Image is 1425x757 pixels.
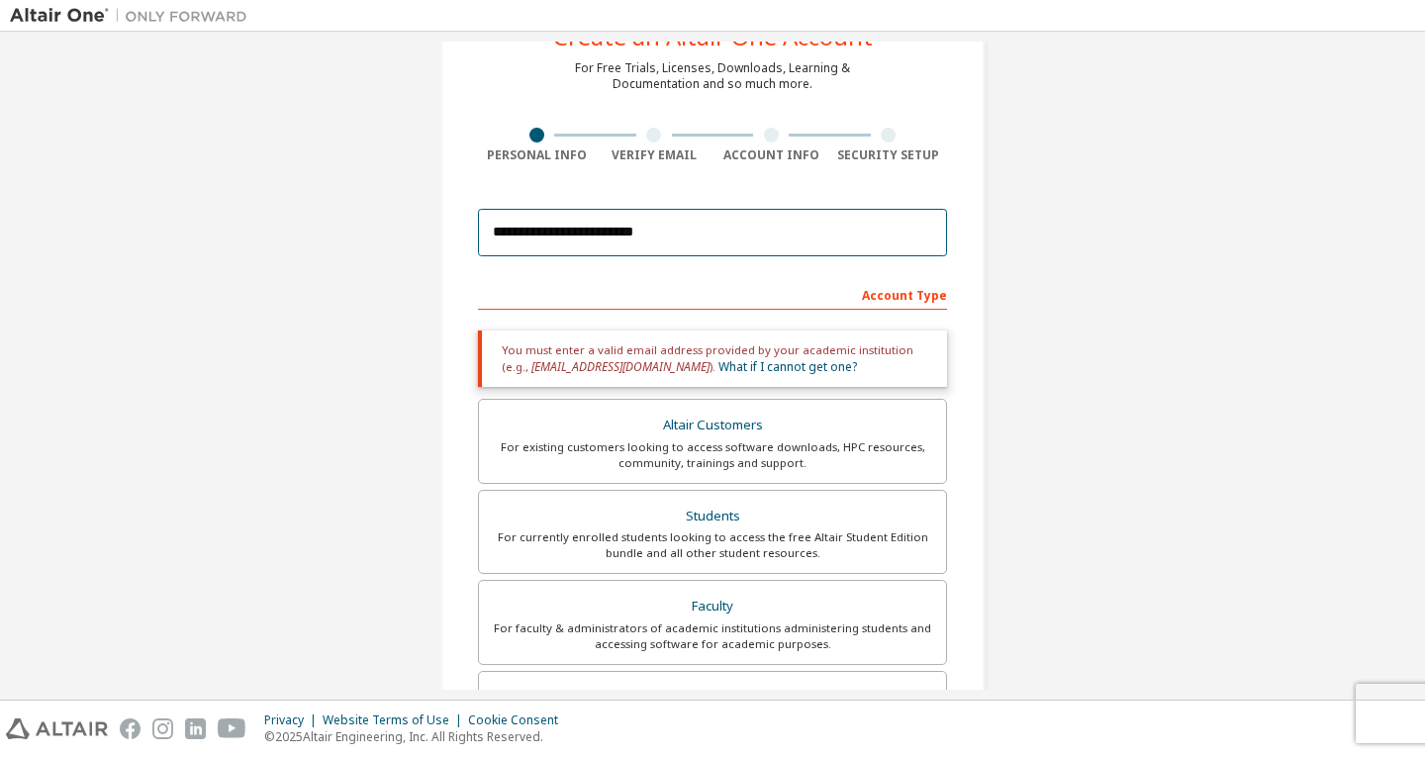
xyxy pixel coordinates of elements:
[120,718,141,739] img: facebook.svg
[491,503,934,530] div: Students
[531,358,710,375] span: [EMAIL_ADDRESS][DOMAIN_NAME]
[712,147,830,163] div: Account Info
[553,25,873,48] div: Create an Altair One Account
[323,712,468,728] div: Website Terms of Use
[491,439,934,471] div: For existing customers looking to access software downloads, HPC resources, community, trainings ...
[596,147,713,163] div: Verify Email
[575,60,850,92] div: For Free Trials, Licenses, Downloads, Learning & Documentation and so much more.
[491,412,934,439] div: Altair Customers
[218,718,246,739] img: youtube.svg
[185,718,206,739] img: linkedin.svg
[264,728,570,745] p: © 2025 Altair Engineering, Inc. All Rights Reserved.
[491,593,934,620] div: Faculty
[478,278,947,310] div: Account Type
[478,331,947,387] div: You must enter a valid email address provided by your academic institution (e.g., ).
[478,147,596,163] div: Personal Info
[491,684,934,711] div: Everyone else
[718,358,857,375] a: What if I cannot get one?
[10,6,257,26] img: Altair One
[6,718,108,739] img: altair_logo.svg
[830,147,948,163] div: Security Setup
[152,718,173,739] img: instagram.svg
[491,620,934,652] div: For faculty & administrators of academic institutions administering students and accessing softwa...
[468,712,570,728] div: Cookie Consent
[491,529,934,561] div: For currently enrolled students looking to access the free Altair Student Edition bundle and all ...
[264,712,323,728] div: Privacy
